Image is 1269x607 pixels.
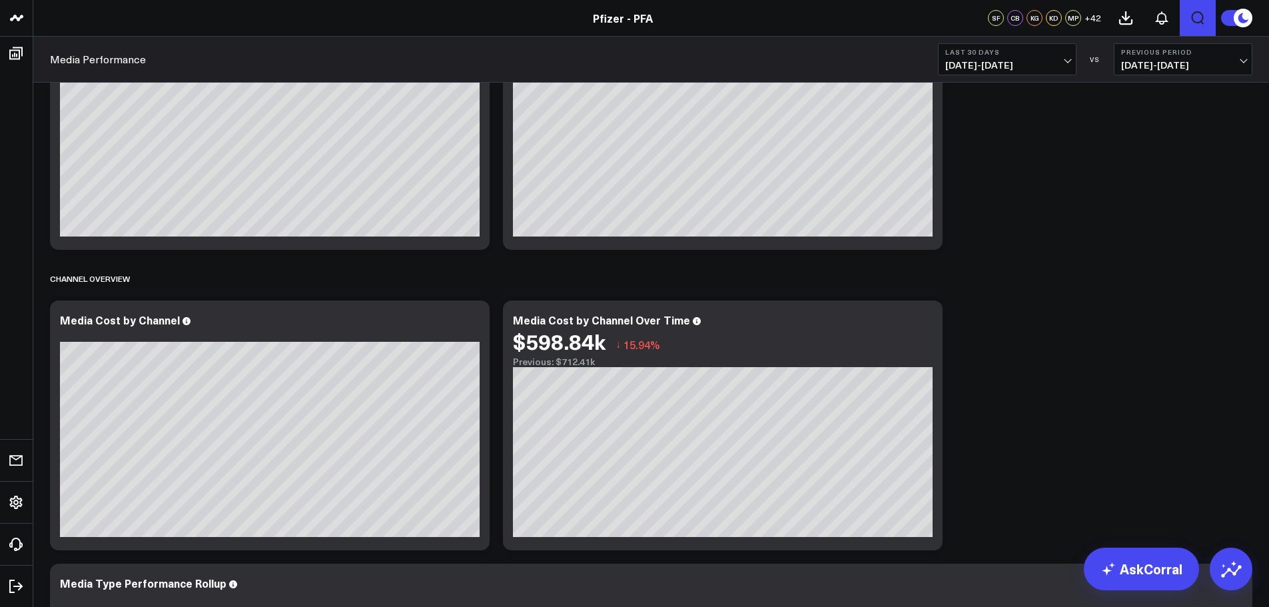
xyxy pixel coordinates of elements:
[938,43,1076,75] button: Last 30 Days[DATE]-[DATE]
[50,263,130,294] div: Channel Overview
[1046,10,1062,26] div: KD
[988,10,1004,26] div: SF
[1121,60,1245,71] span: [DATE] - [DATE]
[624,337,660,352] span: 15.94%
[50,52,146,67] a: Media Performance
[593,11,653,25] a: Pfizer - PFA
[60,576,226,590] div: Media Type Performance Rollup
[1065,10,1081,26] div: MP
[513,329,606,353] div: $598.84k
[1114,43,1252,75] button: Previous Period[DATE]-[DATE]
[1027,10,1043,26] div: KG
[1084,10,1101,26] button: +42
[1007,10,1023,26] div: CB
[1084,548,1199,590] a: AskCorral
[945,60,1069,71] span: [DATE] - [DATE]
[1084,13,1101,23] span: + 42
[1083,55,1107,63] div: VS
[1121,48,1245,56] b: Previous Period
[513,312,690,327] div: Media Cost by Channel Over Time
[513,356,933,367] div: Previous: $712.41k
[60,312,180,327] div: Media Cost by Channel
[945,48,1069,56] b: Last 30 Days
[616,336,621,353] span: ↓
